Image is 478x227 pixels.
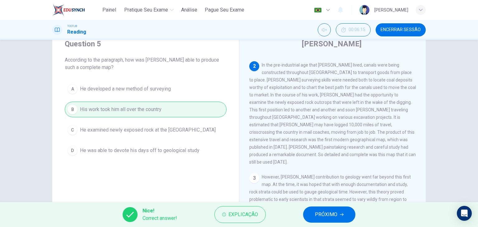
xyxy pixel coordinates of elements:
[67,28,86,36] h1: Reading
[249,63,416,164] span: In the pre-industrial age that [PERSON_NAME] lived, canals were being constructed throughout [GEO...
[249,173,259,183] div: 3
[122,4,176,16] button: Pratique seu exame
[381,27,421,32] span: Encerrar Sessão
[376,23,426,36] button: Encerrar Sessão
[102,6,116,14] span: Painel
[303,206,355,223] button: PRÓXIMO
[214,206,266,223] button: Explicação
[228,210,258,219] span: Explicação
[202,4,247,16] button: Pague Seu Exame
[143,215,177,222] span: Correct answer!
[179,4,200,16] button: Análise
[205,6,244,14] span: Pague Seu Exame
[318,23,331,36] div: Desilenciar
[336,23,371,36] button: 00:06:15
[249,61,259,71] div: 2
[457,206,472,221] div: Open Intercom Messenger
[336,23,371,36] div: Esconder
[99,4,119,16] button: Painel
[314,8,322,12] img: pt
[65,56,227,71] span: According to the paragraph, how was [PERSON_NAME] able to produce such a complete map?
[302,39,362,49] h4: [PERSON_NAME]
[52,4,85,16] img: EduSynch logo
[181,6,197,14] span: Análise
[143,207,177,215] span: Nice!
[52,4,99,16] a: EduSynch logo
[315,210,337,219] span: PRÓXIMO
[124,6,168,14] span: Pratique seu exame
[349,27,365,32] span: 00:06:15
[67,24,77,28] span: TOEFL®
[374,6,408,14] div: [PERSON_NAME]
[65,39,227,49] h4: Question 5
[359,5,369,15] img: Profile picture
